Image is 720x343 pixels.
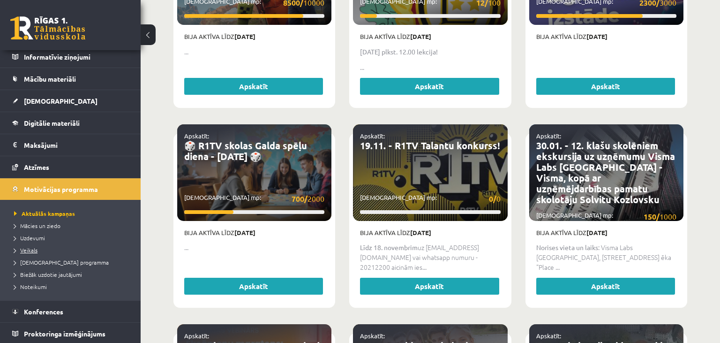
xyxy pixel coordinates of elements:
p: Bija aktīva līdz [184,228,324,237]
strong: Līdz 18. novembrim [360,243,418,252]
a: [DEMOGRAPHIC_DATA] [12,90,129,112]
strong: 0/ [489,194,496,204]
a: Mācību materiāli [12,68,129,90]
a: Motivācijas programma [12,178,129,200]
a: Apskatīt [184,278,323,295]
a: Maksājumi [12,134,129,156]
span: Aktuālās kampaņas [14,210,75,217]
span: [DEMOGRAPHIC_DATA] [24,97,97,105]
legend: Informatīvie ziņojumi [24,46,129,68]
strong: 700/ [292,194,307,204]
span: Mācību materiāli [24,75,76,83]
span: Konferences [24,307,63,316]
a: Uzdevumi [14,234,131,242]
a: Apskatīt: [184,132,209,140]
span: Uzdevumi [14,234,45,242]
p: : Visma Labs [GEOGRAPHIC_DATA], [STREET_ADDRESS] ēka "Place ... [536,243,676,272]
a: Apskatīt [536,278,675,295]
span: 0 [489,193,501,205]
strong: [DATE] [586,229,607,236]
strong: [DATE] [410,229,431,236]
span: 1000 [644,211,676,222]
span: Digitālie materiāli [24,119,80,127]
a: Apskatīt: [184,332,209,340]
p: uz [EMAIL_ADDRESS][DOMAIN_NAME] vai whatsapp numuru - 20212200 aicinām ies... [360,243,500,272]
a: 🎲 R1TV skolas Galda spēļu diena - [DATE] 🎲 [184,139,307,162]
p: [DEMOGRAPHIC_DATA] mp: [536,211,676,222]
strong: [DATE] [586,32,607,40]
a: Atzīmes [12,156,129,178]
p: ... [360,62,500,72]
span: Veikals [14,246,37,254]
span: Motivācijas programma [24,185,98,193]
p: Bija aktīva līdz [184,32,324,41]
a: Apskatīt [184,78,323,95]
p: [DEMOGRAPHIC_DATA] mp: [360,193,500,205]
span: [DEMOGRAPHIC_DATA] programma [14,259,109,266]
a: Noteikumi [14,282,131,291]
span: Biežāk uzdotie jautājumi [14,271,82,278]
span: Noteikumi [14,283,47,290]
a: Apskatīt: [360,332,385,340]
strong: [DATE] [410,32,431,40]
a: Apskatīt: [536,132,561,140]
span: 2000 [292,193,324,205]
a: Apskatīt [360,278,499,295]
a: Apskatīt [360,78,499,95]
a: 30.01. - 12. klašu skolēniem ekskursija uz uzņēmumu Visma Labs [GEOGRAPHIC_DATA] - Visma, kopā ar... [536,139,675,206]
span: Atzīmes [24,163,49,171]
a: Apskatīt: [360,132,385,140]
a: Rīgas 1. Tālmācības vidusskola [10,16,85,40]
a: Digitālie materiāli [12,112,129,134]
a: Apskatīt: [536,332,561,340]
p: Bija aktīva līdz [360,228,500,237]
strong: [DATE] [234,229,255,236]
strong: [DATE] plkst. 12.00 lekcija! [360,47,438,56]
legend: Maksājumi [24,134,129,156]
a: Mācies un ziedo [14,221,131,230]
p: ... [184,243,324,252]
p: Bija aktīva līdz [536,228,676,237]
a: Apskatīt [536,78,675,95]
span: Proktoringa izmēģinājums [24,329,105,338]
a: [DEMOGRAPHIC_DATA] programma [14,258,131,267]
a: Biežāk uzdotie jautājumi [14,270,131,279]
p: [DEMOGRAPHIC_DATA] mp: [184,193,324,205]
p: ... [184,47,324,57]
span: Mācies un ziedo [14,222,60,229]
strong: [DATE] [234,32,255,40]
p: Bija aktīva līdz [360,32,500,41]
a: 19.11. - R1TV Talantu konkurss! [360,139,500,152]
strong: 150/ [644,212,660,221]
p: Bija aktīva līdz [536,32,676,41]
a: Veikals [14,246,131,254]
strong: Norises vieta un laiks [536,243,598,252]
a: Konferences [12,301,129,322]
a: Informatīvie ziņojumi [12,46,129,68]
a: Aktuālās kampaņas [14,209,131,218]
